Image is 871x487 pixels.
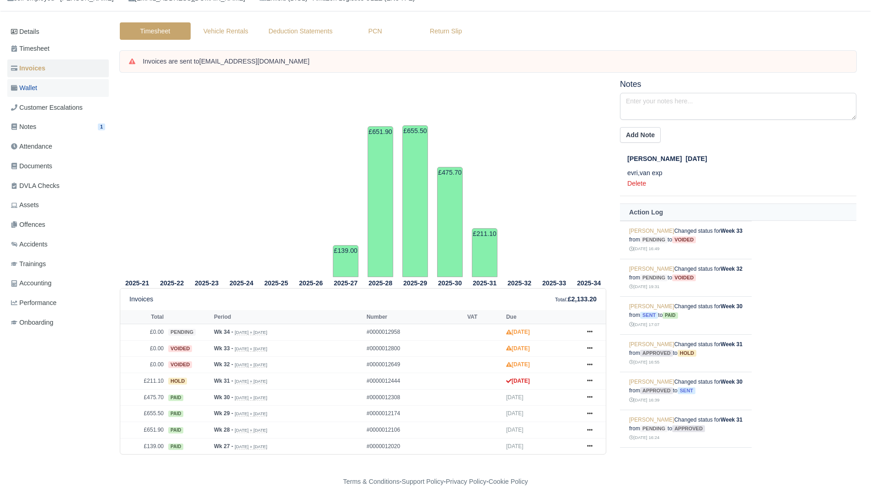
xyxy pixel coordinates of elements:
[98,123,105,130] span: 1
[168,345,192,352] span: voided
[437,167,463,277] td: £475.70
[11,141,52,152] span: Attendance
[555,297,566,302] small: Total
[620,259,752,297] td: Changed status for from to
[224,278,259,289] th: 2025-24
[620,221,752,259] td: Changed status for from to
[678,350,696,357] span: hold
[364,373,465,390] td: #0000012444
[328,278,363,289] th: 2025-27
[259,278,294,289] th: 2025-25
[11,43,49,54] span: Timesheet
[364,324,465,341] td: #0000012958
[472,228,497,277] td: £211.10
[572,278,606,289] th: 2025-34
[7,274,109,292] a: Accounting
[129,295,153,303] h6: Invoices
[488,478,528,485] a: Cookie Policy
[433,278,467,289] th: 2025-30
[506,329,530,335] strong: [DATE]
[235,395,267,401] small: [DATE] » [DATE]
[629,246,659,251] small: [DATE] 16:49
[620,448,752,486] td: Changed status for from to
[168,329,196,336] span: pending
[11,102,83,113] span: Customer Escalations
[506,443,524,450] span: [DATE]
[7,59,109,77] a: Invoices
[7,138,109,155] a: Attendance
[7,294,109,312] a: Performance
[721,417,743,423] strong: Week 31
[467,278,502,289] th: 2025-31
[175,476,696,487] div: - - -
[214,427,233,433] strong: Wk 28 -
[640,312,658,319] span: sent
[364,340,465,357] td: #0000012800
[120,422,166,439] td: £651.90
[363,278,398,289] th: 2025-28
[199,58,310,65] strong: [EMAIL_ADDRESS][DOMAIN_NAME]
[640,425,668,432] span: pending
[620,372,752,410] td: Changed status for from to
[629,322,659,327] small: [DATE] 17:07
[11,63,45,74] span: Invoices
[620,127,661,143] button: Add Note
[235,444,267,450] small: [DATE] » [DATE]
[11,122,36,132] span: Notes
[629,435,659,440] small: [DATE] 16:24
[506,345,530,352] strong: [DATE]
[620,204,856,221] th: Action Log
[537,278,572,289] th: 2025-33
[214,410,233,417] strong: Wk 29 -
[672,274,696,281] span: voided
[120,357,166,373] td: £0.00
[825,443,871,487] iframe: Chat Widget
[364,438,465,454] td: #0000012020
[7,118,109,136] a: Notes 1
[364,406,465,422] td: #0000012174
[620,80,856,89] h5: Notes
[663,312,678,319] span: paid
[411,22,481,40] a: Return Slip
[168,411,183,417] span: paid
[120,389,166,406] td: £475.70
[620,334,752,372] td: Changed status for from to
[11,83,37,93] span: Wallet
[214,345,233,352] strong: Wk 33 -
[629,417,674,423] a: [PERSON_NAME]
[7,235,109,253] a: Accidents
[629,341,674,348] a: [PERSON_NAME]
[168,378,187,385] span: hold
[555,294,597,305] div: :
[506,394,524,401] span: [DATE]
[120,278,155,289] th: 2025-21
[235,428,267,433] small: [DATE] » [DATE]
[333,245,358,277] td: £139.00
[502,278,537,289] th: 2025-32
[640,236,668,243] span: pending
[120,406,166,422] td: £655.50
[11,239,48,250] span: Accidents
[7,177,109,195] a: DVLA Checks
[343,478,399,485] a: Terms & Conditions
[629,397,659,402] small: [DATE] 16:39
[721,228,743,234] strong: Week 33
[721,266,743,272] strong: Week 32
[235,411,267,417] small: [DATE] » [DATE]
[11,181,59,191] span: DVLA Checks
[398,278,433,289] th: 2025-29
[364,389,465,406] td: #0000012308
[7,255,109,273] a: Trainings
[7,216,109,234] a: Offences
[640,274,668,281] span: pending
[446,478,486,485] a: Privacy Policy
[214,378,233,384] strong: Wk 31 -
[120,438,166,454] td: £139.00
[7,99,109,117] a: Customer Escalations
[672,236,696,243] span: voided
[672,425,705,432] span: approved
[235,379,267,384] small: [DATE] » [DATE]
[155,278,189,289] th: 2025-22
[629,266,674,272] a: [PERSON_NAME]
[11,317,53,328] span: Onboarding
